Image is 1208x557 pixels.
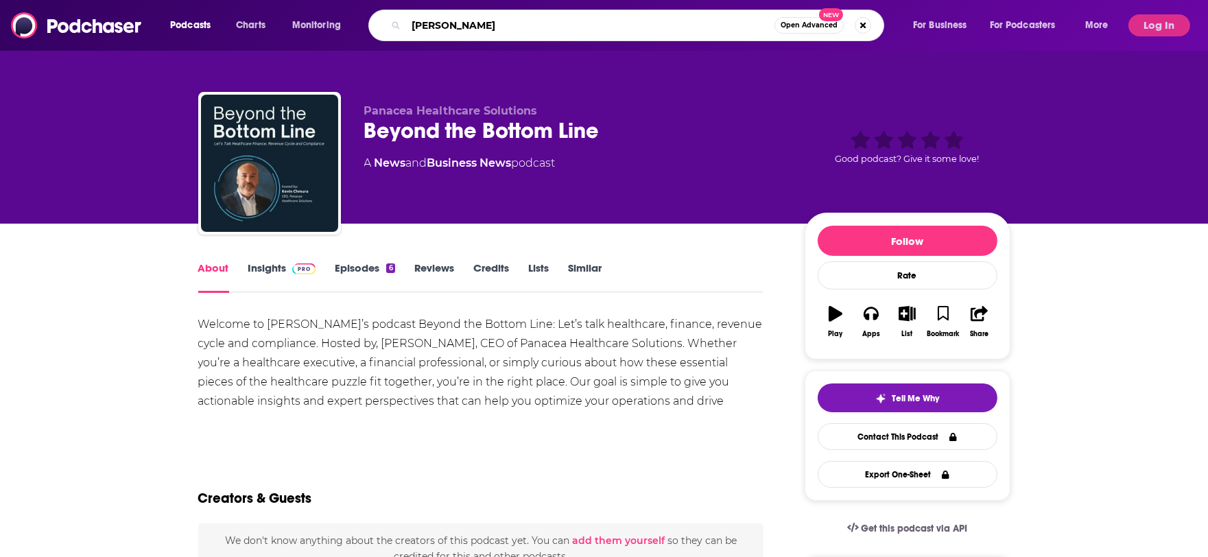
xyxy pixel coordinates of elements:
div: Search podcasts, credits, & more... [381,10,897,41]
button: Share [961,297,997,346]
img: tell me why sparkle [875,393,886,404]
button: Log In [1128,14,1190,36]
div: Good podcast? Give it some love! [805,104,1010,189]
button: open menu [981,14,1076,36]
span: Get this podcast via API [861,523,967,534]
a: Lists [528,261,549,293]
h2: Creators & Guests [198,490,312,507]
button: Open AdvancedNew [774,17,844,34]
span: Tell Me Why [892,393,939,404]
div: Welcome to [PERSON_NAME]’s podcast Beyond the Bottom Line: Let’s talk healthcare, finance, revenu... [198,315,764,430]
a: Charts [227,14,274,36]
button: Play [818,297,853,346]
a: News [375,156,406,169]
span: For Podcasters [990,16,1056,35]
div: List [902,330,913,338]
a: Get this podcast via API [836,512,979,545]
span: and [406,156,427,169]
button: Bookmark [925,297,961,346]
button: open menu [283,14,359,36]
span: Good podcast? Give it some love! [836,154,980,164]
span: Podcasts [170,16,211,35]
button: open menu [903,14,984,36]
button: open menu [161,14,228,36]
a: Contact This Podcast [818,423,997,450]
span: Monitoring [292,16,341,35]
a: InsightsPodchaser Pro [248,261,316,293]
span: Open Advanced [781,22,838,29]
img: Podchaser - Follow, Share and Rate Podcasts [11,12,143,38]
span: More [1085,16,1109,35]
div: Share [970,330,988,338]
a: Similar [568,261,602,293]
span: Charts [236,16,265,35]
button: Export One-Sheet [818,461,997,488]
div: A podcast [364,155,556,171]
button: tell me why sparkleTell Me Why [818,383,997,412]
button: open menu [1076,14,1126,36]
div: 6 [386,263,394,273]
button: add them yourself [572,535,665,546]
a: Reviews [414,261,454,293]
a: Business News [427,156,512,169]
span: New [819,8,844,21]
button: List [889,297,925,346]
div: Rate [818,261,997,289]
a: Episodes6 [335,261,394,293]
div: Bookmark [927,330,959,338]
span: For Business [913,16,967,35]
div: Apps [862,330,880,338]
a: Credits [473,261,509,293]
a: About [198,261,229,293]
img: Podchaser Pro [292,263,316,274]
img: Beyond the Bottom Line [201,95,338,232]
div: Play [828,330,842,338]
input: Search podcasts, credits, & more... [406,14,774,36]
span: Panacea Healthcare Solutions [364,104,538,117]
button: Apps [853,297,889,346]
button: Follow [818,226,997,256]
